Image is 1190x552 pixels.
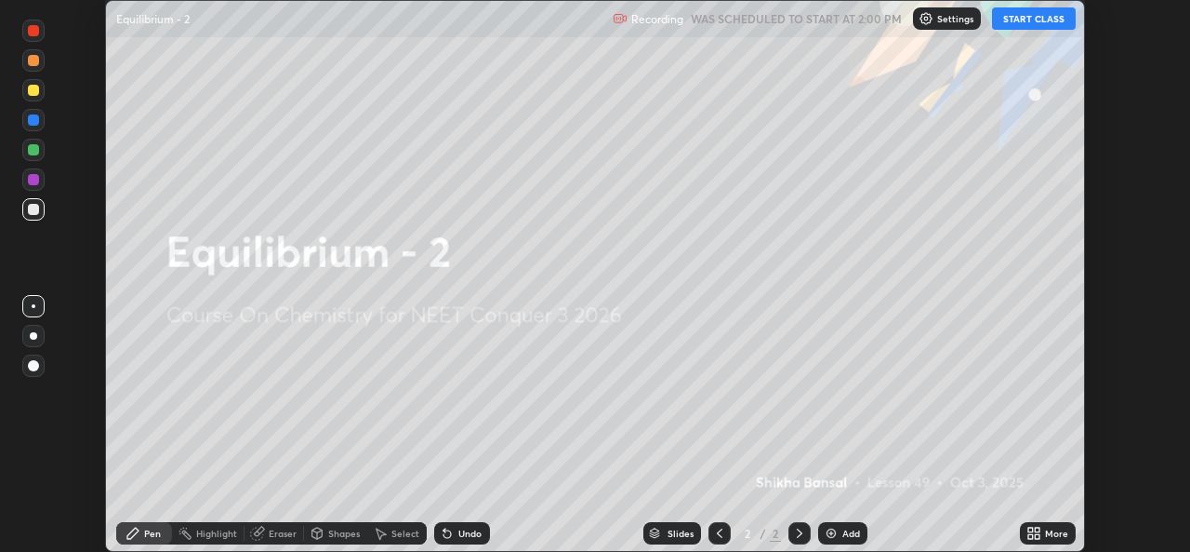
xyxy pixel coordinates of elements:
div: Shapes [328,529,360,538]
div: Eraser [269,529,297,538]
div: Add [842,529,860,538]
div: Highlight [196,529,237,538]
div: Slides [668,529,694,538]
div: / [760,528,766,539]
div: 2 [738,528,757,539]
button: START CLASS [992,7,1076,30]
img: class-settings-icons [919,11,933,26]
div: More [1045,529,1068,538]
p: Settings [937,14,973,23]
p: Equilibrium - 2 [116,11,190,26]
div: Pen [144,529,161,538]
div: Select [391,529,419,538]
img: add-slide-button [824,526,839,541]
div: 2 [770,525,781,542]
p: Recording [631,12,683,26]
h5: WAS SCHEDULED TO START AT 2:00 PM [691,10,902,27]
div: Undo [458,529,482,538]
img: recording.375f2c34.svg [613,11,628,26]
